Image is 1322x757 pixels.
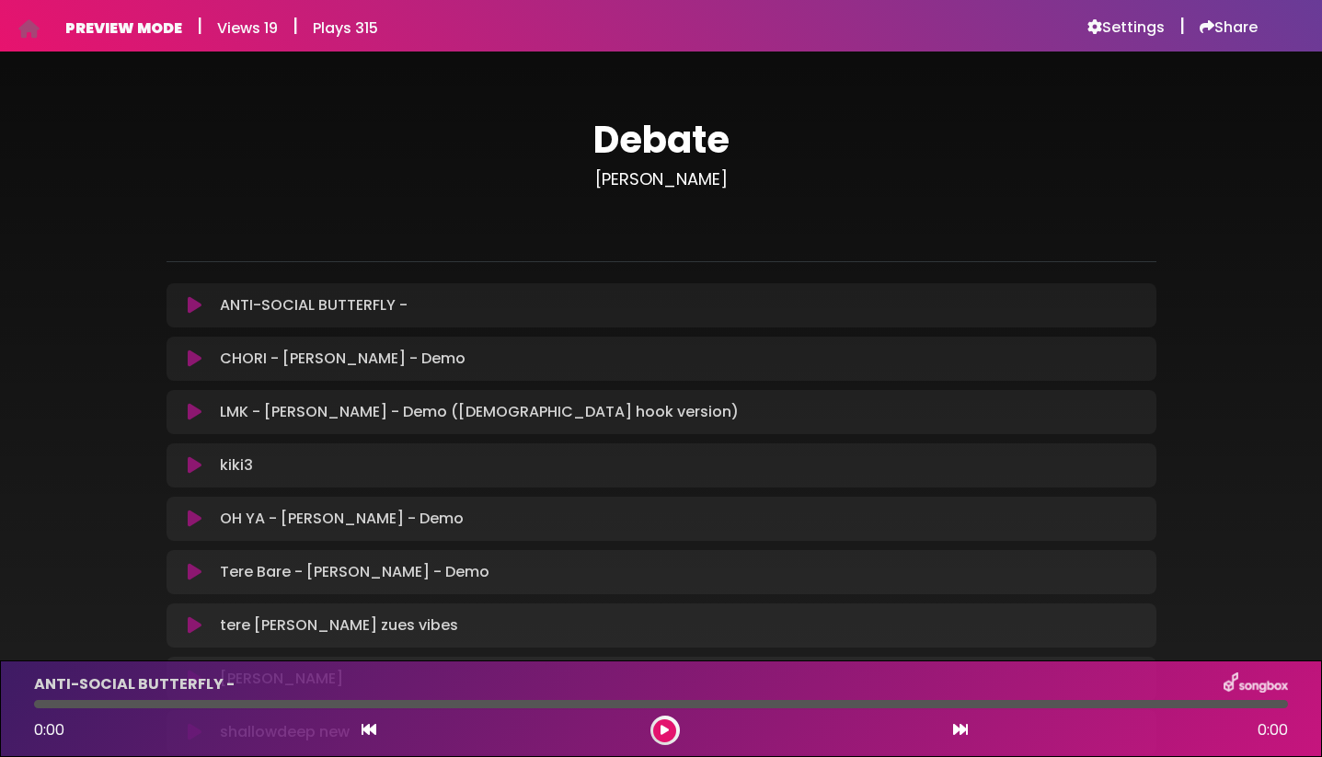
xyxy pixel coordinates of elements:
h6: Plays 315 [313,19,378,37]
p: CHORI - [PERSON_NAME] - Demo [220,348,466,370]
p: LMK - [PERSON_NAME] - Demo ([DEMOGRAPHIC_DATA] hook version) [220,401,739,423]
h1: Debate [167,118,1156,162]
p: Tere Bare - [PERSON_NAME] - Demo [220,561,489,583]
h5: | [197,15,202,37]
p: kiki3 [220,454,253,476]
h5: | [1179,15,1185,37]
h3: [PERSON_NAME] [167,169,1156,189]
h5: | [293,15,298,37]
span: 0:00 [34,719,64,740]
a: Share [1200,18,1258,37]
h6: Views 19 [217,19,278,37]
h6: PREVIEW MODE [65,19,182,37]
p: tere [PERSON_NAME] zues vibes [220,614,458,637]
a: Settings [1087,18,1165,37]
p: ANTI-SOCIAL BUTTERFLY - [220,294,408,316]
p: OH YA - [PERSON_NAME] - Demo [220,508,464,530]
img: songbox-logo-white.png [1224,672,1288,696]
span: 0:00 [1258,719,1288,741]
p: ANTI-SOCIAL BUTTERFLY - [34,673,235,695]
